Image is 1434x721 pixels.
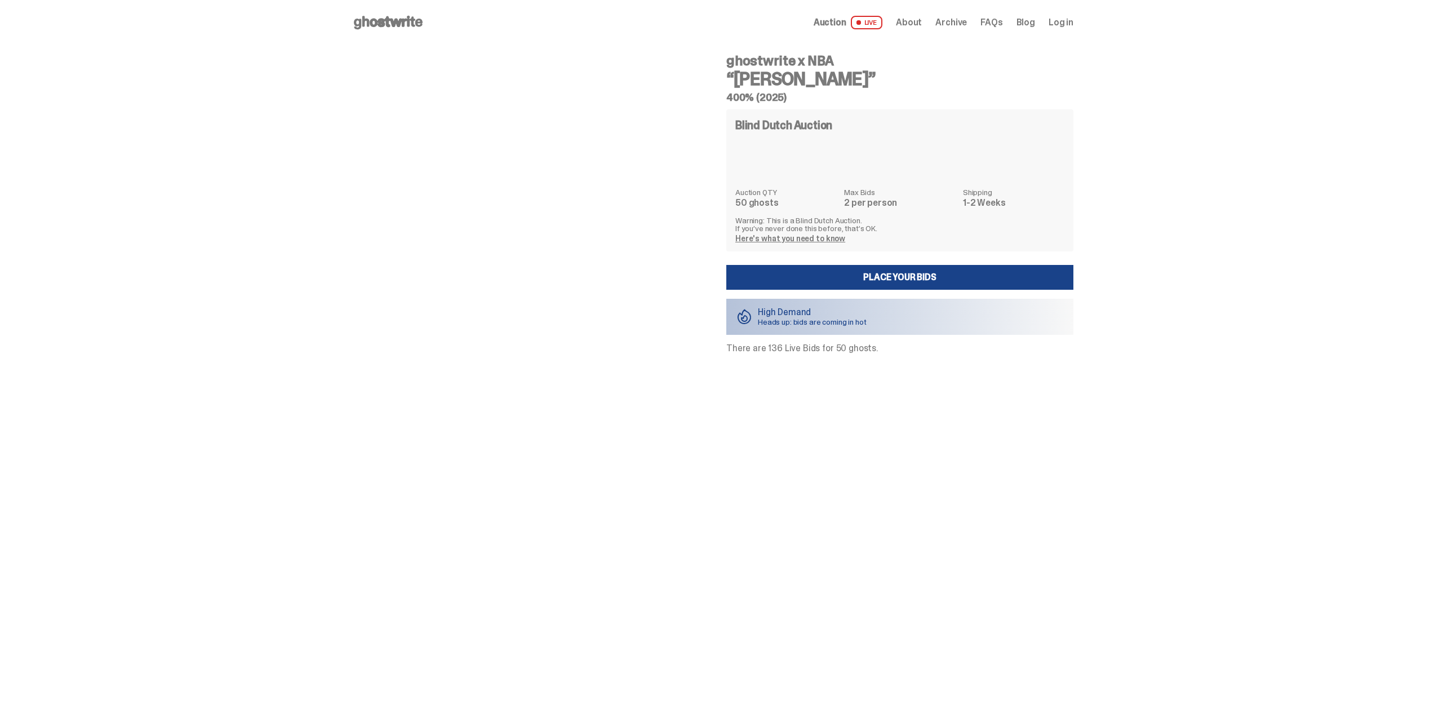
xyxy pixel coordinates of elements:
dt: Shipping [963,188,1064,196]
a: Place your Bids [726,265,1073,290]
span: LIVE [851,16,883,29]
h3: “[PERSON_NAME]” [726,70,1073,88]
dd: 50 ghosts [735,198,837,207]
a: About [896,18,922,27]
h4: ghostwrite x NBA [726,54,1073,68]
p: High Demand [758,308,867,317]
a: Here's what you need to know [735,233,845,244]
p: Warning: This is a Blind Dutch Auction. If you’ve never done this before, that’s OK. [735,216,1064,232]
a: Auction LIVE [814,16,882,29]
span: Auction [814,18,846,27]
a: FAQs [980,18,1002,27]
h4: Blind Dutch Auction [735,120,832,131]
a: Log in [1049,18,1073,27]
p: There are 136 Live Bids for 50 ghosts. [726,344,1073,353]
a: Archive [935,18,967,27]
dd: 1-2 Weeks [963,198,1064,207]
h5: 400% (2025) [726,92,1073,103]
p: Heads up: bids are coming in hot [758,318,867,326]
dt: Auction QTY [735,188,837,196]
a: Blog [1016,18,1035,27]
dt: Max Bids [844,188,956,196]
dd: 2 per person [844,198,956,207]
